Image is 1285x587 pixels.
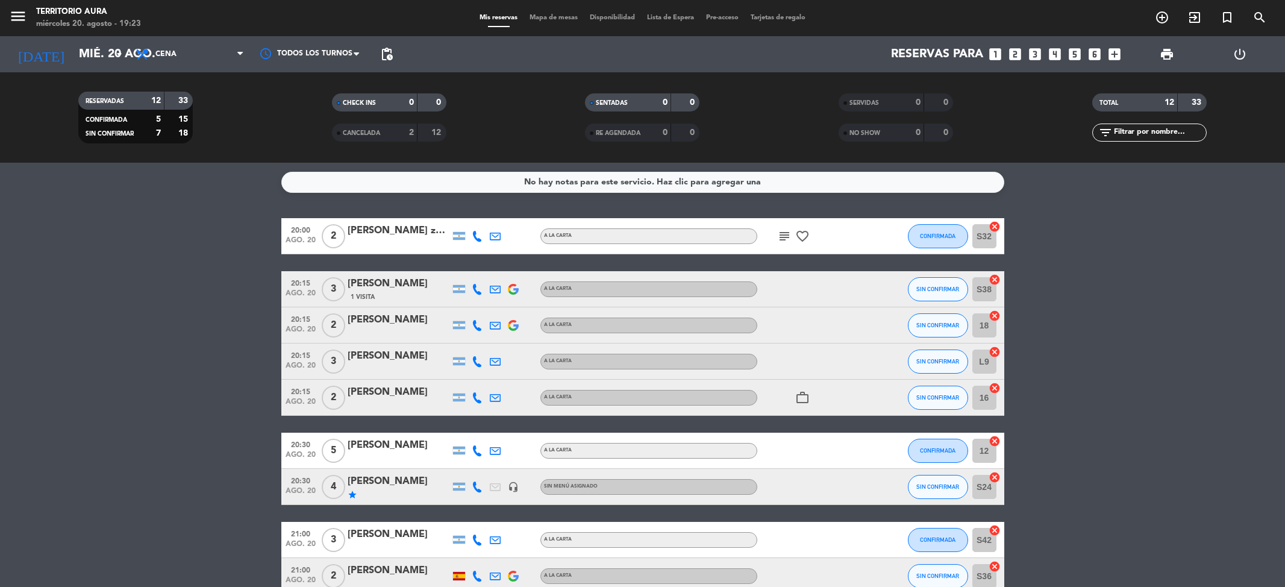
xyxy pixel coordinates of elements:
[920,447,955,454] span: CONFIRMADA
[544,322,572,327] span: A LA CARTA
[690,128,697,137] strong: 0
[286,540,316,554] span: ago. 20
[178,96,190,105] strong: 33
[508,284,519,295] img: google-logo.png
[544,395,572,400] span: A LA CARTA
[178,115,190,124] strong: 15
[348,348,450,364] div: [PERSON_NAME]
[508,482,519,492] i: headset_mic
[409,98,414,107] strong: 0
[409,128,414,137] strong: 2
[584,14,641,21] span: Disponibilidad
[524,14,584,21] span: Mapa de mesas
[908,528,968,552] button: CONFIRMADA
[508,571,519,582] img: google-logo.png
[908,475,968,499] button: SIN CONFIRMAR
[989,435,1001,447] i: cancel
[1155,10,1169,25] i: add_circle_outline
[1160,47,1174,61] span: print
[989,274,1001,286] i: cancel
[1113,126,1206,139] input: Filtrar por nombre...
[9,7,27,30] button: menu
[286,526,316,540] span: 21:00
[286,289,316,303] span: ago. 20
[920,233,955,239] span: CONFIRMADA
[474,14,524,21] span: Mis reservas
[916,286,959,292] span: SIN CONFIRMAR
[351,292,375,302] span: 1 Visita
[286,437,316,451] span: 20:30
[989,382,1001,394] i: cancel
[891,47,983,61] span: Reservas para
[1067,46,1083,62] i: looks_5
[348,385,450,400] div: [PERSON_NAME]
[86,117,127,123] span: CONFIRMADA
[989,310,1001,322] i: cancel
[544,448,572,453] span: A LA CARTA
[989,346,1001,358] i: cancel
[86,98,124,104] span: RESERVADAS
[286,473,316,487] span: 20:30
[286,562,316,576] span: 21:00
[989,471,1001,483] i: cancel
[544,573,572,578] span: A LA CARTA
[322,528,345,552] span: 3
[286,451,316,465] span: ago. 20
[286,398,316,412] span: ago. 20
[943,98,951,107] strong: 0
[916,394,959,401] span: SIN CONFIRMAR
[348,527,450,542] div: [PERSON_NAME]
[348,276,450,292] div: [PERSON_NAME]
[1220,10,1234,25] i: turned_in_not
[348,223,450,239] div: [PERSON_NAME] zapiola hanglin
[1187,10,1202,25] i: exit_to_app
[322,350,345,374] span: 3
[9,7,27,25] i: menu
[908,277,968,301] button: SIN CONFIRMAR
[943,128,951,137] strong: 0
[286,384,316,398] span: 20:15
[436,98,443,107] strong: 0
[596,100,628,106] span: SENTADAS
[343,130,380,136] span: CANCELADA
[348,312,450,328] div: [PERSON_NAME]
[9,41,73,67] i: [DATE]
[1203,36,1276,72] div: LOG OUT
[908,350,968,374] button: SIN CONFIRMAR
[322,224,345,248] span: 2
[286,275,316,289] span: 20:15
[544,286,572,291] span: A LA CARTA
[156,129,161,137] strong: 7
[920,536,955,543] span: CONFIRMADA
[1047,46,1063,62] i: looks_4
[322,386,345,410] span: 2
[286,348,316,362] span: 20:15
[322,475,345,499] span: 4
[777,229,792,243] i: subject
[908,224,968,248] button: CONFIRMADA
[1087,46,1102,62] i: looks_6
[1233,47,1247,61] i: power_settings_new
[524,175,761,189] div: No hay notas para este servicio. Haz clic para agregar una
[916,128,921,137] strong: 0
[286,487,316,501] span: ago. 20
[989,221,1001,233] i: cancel
[1099,100,1118,106] span: TOTAL
[690,98,697,107] strong: 0
[1027,46,1043,62] i: looks_3
[151,96,161,105] strong: 12
[795,229,810,243] i: favorite_border
[36,6,141,18] div: TERRITORIO AURA
[322,277,345,301] span: 3
[156,115,161,124] strong: 5
[112,47,127,61] i: arrow_drop_down
[916,98,921,107] strong: 0
[700,14,745,21] span: Pre-acceso
[286,312,316,325] span: 20:15
[989,560,1001,573] i: cancel
[348,490,357,500] i: star
[916,358,959,365] span: SIN CONFIRMAR
[348,474,450,489] div: [PERSON_NAME]
[343,100,376,106] span: CHECK INS
[348,563,450,579] div: [PERSON_NAME]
